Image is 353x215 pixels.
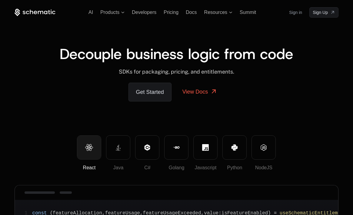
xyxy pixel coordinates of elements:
[164,135,188,160] button: Golang
[88,10,93,15] a: AI
[135,164,159,171] div: C#
[119,68,234,75] span: SDKs for packaging, pricing, and entitlements.
[106,164,130,171] div: Java
[175,83,225,101] a: View Docs
[77,164,101,171] div: React
[128,83,172,101] a: Get Started
[193,135,218,160] button: Javascript
[251,135,276,160] button: NodeJS
[240,10,256,15] a: Summit
[252,164,275,171] div: NodeJS
[100,10,119,15] span: Products
[135,135,159,160] button: C#
[289,8,302,17] a: Sign in
[222,135,247,160] button: Python
[106,135,130,160] button: Java
[165,164,188,171] div: Golang
[77,135,101,160] button: React
[204,10,227,15] span: Resources
[132,10,156,15] a: Developers
[309,7,338,18] a: [object Object]
[60,44,293,64] span: Decouple business logic from code
[186,10,197,15] a: Docs
[223,164,246,171] div: Python
[194,164,217,171] div: Javascript
[313,9,328,15] span: Sign Up
[164,10,178,15] a: Pricing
